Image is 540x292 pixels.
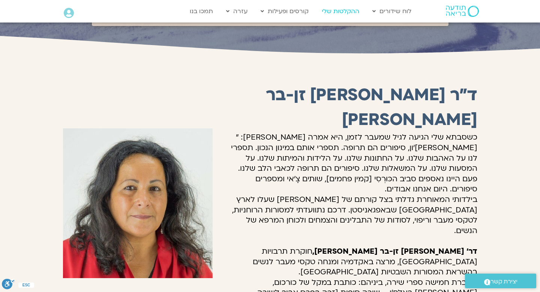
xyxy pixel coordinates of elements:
[446,6,479,17] img: תודעה בריאה
[465,274,536,288] a: יצירת קשר
[318,4,363,18] a: ההקלטות שלי
[257,4,312,18] a: קורסים ופעילות
[232,194,477,236] span: בילדותי המאוחרת גדלתי בצל קורתם של [PERSON_NAME] שעלו לארץ [GEOGRAPHIC_DATA] שבאפגאניסטן. דרכם נת...
[255,174,477,194] span: פעם היינו נאספים סביב הכּוּרְסִי [קמין פחמים], שותים צָ'אי ומספרים סיפורים. היום אנחנו אבודים.
[231,132,477,173] span: כשסבתא שלי הגיעה לגיל שמעבר לזמן, היא אמרה [PERSON_NAME]: "[PERSON_NAME]'ון, סיפורים הם תרופה. תס...
[312,246,477,256] strong: דר׳ [PERSON_NAME] זן-בר [PERSON_NAME],
[253,246,477,277] span: חוקרת תרבויות [GEOGRAPHIC_DATA], מרצה באקדמיה ומנחה טקסי מעבר לנשים בהשראת המסורות השבטיות [GEOGR...
[369,4,415,18] a: לוח שידורים
[228,83,477,132] h3: ד״ר [PERSON_NAME] זן-בר [PERSON_NAME]
[186,4,217,18] a: תמכו בנו
[490,277,517,287] span: יצירת קשר
[222,4,251,18] a: עזרה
